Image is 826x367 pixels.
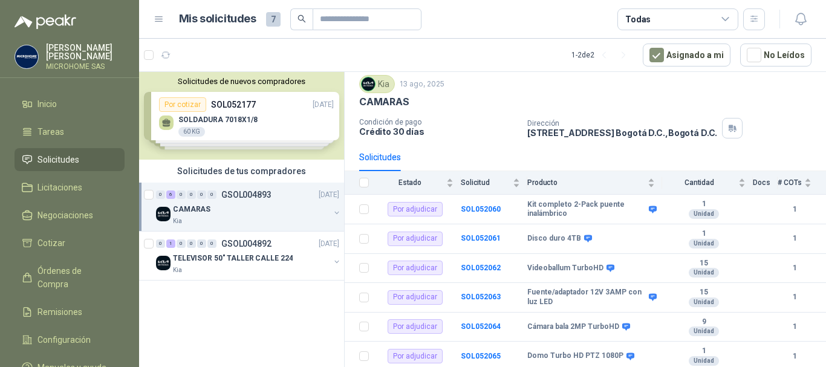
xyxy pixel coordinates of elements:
[527,128,717,138] p: [STREET_ADDRESS] Bogotá D.C. , Bogotá D.C.
[643,44,730,67] button: Asignado a mi
[400,79,444,90] p: 13 ago, 2025
[778,171,826,195] th: # COTs
[359,126,518,137] p: Crédito 30 días
[37,97,57,111] span: Inicio
[778,351,811,362] b: 1
[15,45,38,68] img: Company Logo
[15,328,125,351] a: Configuración
[187,190,196,199] div: 0
[179,10,256,28] h1: Mis solicitudes
[376,171,461,195] th: Estado
[689,239,719,248] div: Unidad
[461,205,501,213] a: SOL052060
[388,261,443,275] div: Por adjudicar
[662,346,746,356] b: 1
[527,264,603,273] b: Videoballum TurboHD
[662,178,736,187] span: Cantidad
[166,190,175,199] div: 6
[625,13,651,26] div: Todas
[689,356,719,366] div: Unidad
[388,349,443,363] div: Por adjudicar
[15,232,125,255] a: Cotizar
[37,236,65,250] span: Cotizar
[173,253,293,264] p: TELEVISOR 50" TALLER CALLE 224
[166,239,175,248] div: 1
[15,176,125,199] a: Licitaciones
[37,305,82,319] span: Remisiones
[778,262,811,274] b: 1
[359,75,395,93] div: Kia
[689,297,719,307] div: Unidad
[753,171,778,195] th: Docs
[319,238,339,250] p: [DATE]
[571,45,633,65] div: 1 - 2 de 2
[156,239,165,248] div: 0
[662,317,746,327] b: 9
[37,181,82,194] span: Licitaciones
[461,171,527,195] th: Solicitud
[388,232,443,246] div: Por adjudicar
[388,202,443,216] div: Por adjudicar
[221,239,272,248] p: GSOL004892
[46,63,125,70] p: MICROHOME SAS
[461,293,501,301] a: SOL052063
[461,322,501,331] a: SOL052064
[139,72,344,160] div: Solicitudes de nuevos compradoresPor cotizarSOL052177[DATE] SOLDADURA 7018X1/860 KGPor cotizarSOL...
[156,187,342,226] a: 0 6 0 0 0 0 GSOL004893[DATE] Company LogoCAMARASKia
[662,229,746,239] b: 1
[139,160,344,183] div: Solicitudes de tus compradores
[527,234,581,244] b: Disco duro 4TB
[207,190,216,199] div: 0
[461,264,501,272] a: SOL052062
[778,178,802,187] span: # COTs
[662,200,746,209] b: 1
[173,216,182,226] p: Kia
[173,204,210,215] p: CAMARAS
[207,239,216,248] div: 0
[144,77,339,86] button: Solicitudes de nuevos compradores
[527,200,646,219] b: Kit completo 2-Pack puente inalámbrico
[362,77,375,91] img: Company Logo
[689,268,719,278] div: Unidad
[221,190,272,199] p: GSOL004893
[173,265,182,275] p: Kia
[298,15,306,23] span: search
[197,239,206,248] div: 0
[15,120,125,143] a: Tareas
[177,190,186,199] div: 0
[778,233,811,244] b: 1
[778,291,811,303] b: 1
[187,239,196,248] div: 0
[388,319,443,334] div: Por adjudicar
[376,178,444,187] span: Estado
[359,96,409,108] p: CAMARAS
[527,119,717,128] p: Dirección
[266,12,281,27] span: 7
[662,171,753,195] th: Cantidad
[177,239,186,248] div: 0
[359,151,401,164] div: Solicitudes
[689,209,719,219] div: Unidad
[461,234,501,242] a: SOL052061
[527,322,619,332] b: Cámara bala 2MP TurboHD
[527,351,623,361] b: Domo Turbo HD PTZ 1080P
[46,44,125,60] p: [PERSON_NAME] [PERSON_NAME]
[527,171,662,195] th: Producto
[359,118,518,126] p: Condición de pago
[527,178,645,187] span: Producto
[37,209,93,222] span: Negociaciones
[156,236,342,275] a: 0 1 0 0 0 0 GSOL004892[DATE] Company LogoTELEVISOR 50" TALLER CALLE 224Kia
[662,288,746,297] b: 15
[689,326,719,336] div: Unidad
[15,259,125,296] a: Órdenes de Compra
[15,93,125,115] a: Inicio
[37,264,113,291] span: Órdenes de Compra
[156,207,171,221] img: Company Logo
[461,178,510,187] span: Solicitud
[37,125,64,138] span: Tareas
[197,190,206,199] div: 0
